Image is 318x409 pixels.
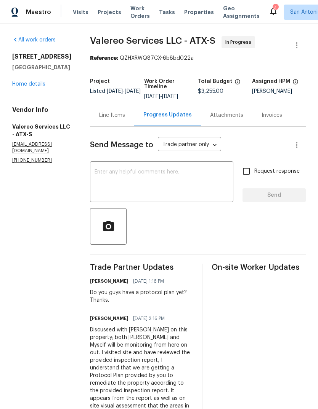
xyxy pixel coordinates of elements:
[184,8,214,16] span: Properties
[90,79,110,84] h5: Project
[90,141,153,149] span: Send Message to
[162,94,178,99] span: [DATE]
[12,158,52,163] chrome_annotation: [PHONE_NUMBER]
[73,8,88,16] span: Visits
[12,81,45,87] a: Home details
[107,89,123,94] span: [DATE]
[252,79,290,84] h5: Assigned HPM
[90,54,306,62] div: QZHXRWQ87CX-6b8bd022a
[107,89,141,94] span: -
[90,56,118,61] b: Reference:
[12,64,72,71] h5: [GEOGRAPHIC_DATA]
[133,277,164,285] span: [DATE] 1:16 PM
[143,111,192,119] div: Progress Updates
[125,89,141,94] span: [DATE]
[212,264,306,271] span: On-site Worker Updates
[90,315,128,322] h6: [PERSON_NAME]
[252,89,306,94] div: [PERSON_NAME]
[210,111,243,119] div: Attachments
[99,111,125,119] div: Line Items
[12,37,56,43] a: All work orders
[12,106,72,114] h4: Vendor Info
[90,89,141,94] span: Listed
[254,167,300,175] span: Request response
[26,8,51,16] span: Maestro
[273,5,278,12] div: 4
[90,277,128,285] h6: [PERSON_NAME]
[144,94,160,99] span: [DATE]
[223,5,260,20] span: Geo Assignments
[198,89,223,94] span: $3,255.00
[130,5,150,20] span: Work Orders
[159,10,175,15] span: Tasks
[292,79,299,89] span: The hpm assigned to this work order.
[90,264,193,271] span: Trade Partner Updates
[144,94,178,99] span: -
[98,8,121,16] span: Projects
[225,38,254,46] span: In Progress
[262,111,282,119] div: Invoices
[90,289,193,304] div: Do you guys have a protocol plan yet? Thanks.
[158,139,221,151] div: Trade partner only
[12,53,72,60] h2: [STREET_ADDRESS]
[12,123,72,138] h5: Valereo Services LLC - ATX-S
[133,315,165,322] span: [DATE] 2:16 PM
[234,79,241,89] span: The total cost of line items that have been proposed by Opendoor. This sum includes line items th...
[90,36,215,45] span: Valereo Services LLC - ATX-S
[144,79,198,89] h5: Work Order Timeline
[198,79,232,84] h5: Total Budget
[12,142,52,153] chrome_annotation: [EMAIL_ADDRESS][DOMAIN_NAME]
